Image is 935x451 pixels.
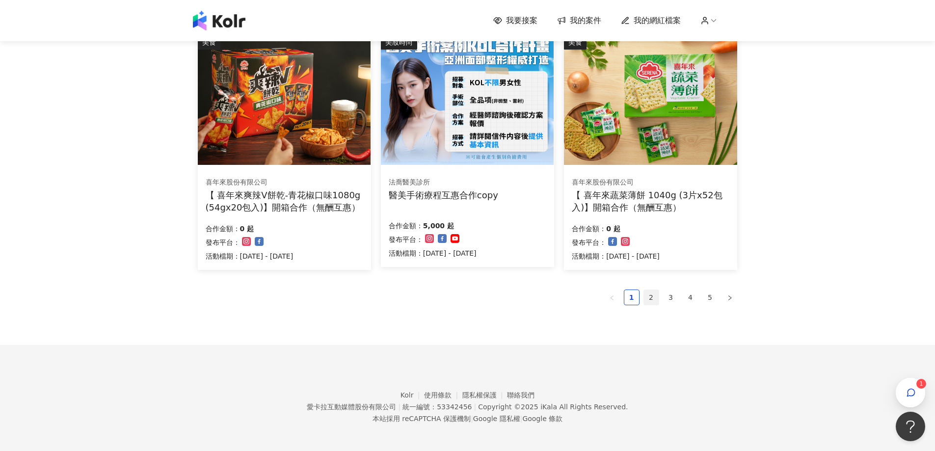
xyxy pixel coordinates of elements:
[624,290,639,305] a: 1
[722,290,738,305] li: Next Page
[402,403,472,411] div: 統一編號：53342456
[572,189,729,213] div: 【 喜年來蔬菜薄餅 1040g (3片x52包入)】開箱合作（無酬互惠）
[424,391,462,399] a: 使用條款
[389,189,498,201] div: 醫美手術療程互惠合作copy
[520,415,523,423] span: |
[240,223,254,235] p: 0 起
[644,290,659,305] a: 2
[206,223,240,235] p: 合作金額：
[398,403,401,411] span: |
[401,391,424,399] a: Kolr
[664,290,678,305] a: 3
[609,295,615,301] span: left
[193,11,245,30] img: logo
[423,220,454,232] p: 5,000 起
[919,380,923,387] span: 1
[493,15,537,26] a: 我要接案
[389,247,477,259] p: 活動檔期：[DATE] - [DATE]
[702,290,718,305] li: 5
[572,178,729,187] div: 喜年來股份有限公司
[507,391,534,399] a: 聯絡我們
[473,415,520,423] a: Google 隱私權
[462,391,508,399] a: 隱私權保護
[206,189,363,213] div: 【 喜年來爽辣V餅乾-青花椒口味1080g (54gx20包入)】開箱合作（無酬互惠）
[506,15,537,26] span: 我要接案
[896,412,925,441] iframe: Help Scout Beacon - Open
[478,403,628,411] div: Copyright © 2025 All Rights Reserved.
[307,403,396,411] div: 愛卡拉互動媒體股份有限公司
[373,413,562,424] span: 本站採用 reCAPTCHA 保護機制
[471,415,473,423] span: |
[572,223,606,235] p: 合作金額：
[572,250,660,262] p: 活動檔期：[DATE] - [DATE]
[564,35,587,50] div: 美食
[474,403,476,411] span: |
[634,15,681,26] span: 我的網紅檔案
[606,223,620,235] p: 0 起
[389,220,423,232] p: 合作金額：
[572,237,606,248] p: 發布平台：
[683,290,698,305] a: 4
[604,290,620,305] li: Previous Page
[540,403,557,411] a: iKala
[564,35,737,165] img: 喜年來蔬菜薄餅 1040g (3片x52包入
[643,290,659,305] li: 2
[916,379,926,389] sup: 1
[896,378,925,407] button: 1
[206,237,240,248] p: 發布平台：
[557,15,601,26] a: 我的案件
[381,35,417,50] div: 美妝時尚
[604,290,620,305] button: left
[206,178,363,187] div: 喜年來股份有限公司
[522,415,562,423] a: Google 條款
[389,234,423,245] p: 發布平台：
[198,35,371,165] img: 喜年來爽辣V餅乾-青花椒口味1080g (54gx20包入)
[663,290,679,305] li: 3
[570,15,601,26] span: 我的案件
[621,15,681,26] a: 我的網紅檔案
[727,295,733,301] span: right
[703,290,718,305] a: 5
[381,35,554,165] img: 眼袋、隆鼻、隆乳、抽脂、墊下巴
[389,178,498,187] div: 法喬醫美診所
[206,250,294,262] p: 活動檔期：[DATE] - [DATE]
[722,290,738,305] button: right
[198,35,220,50] div: 美食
